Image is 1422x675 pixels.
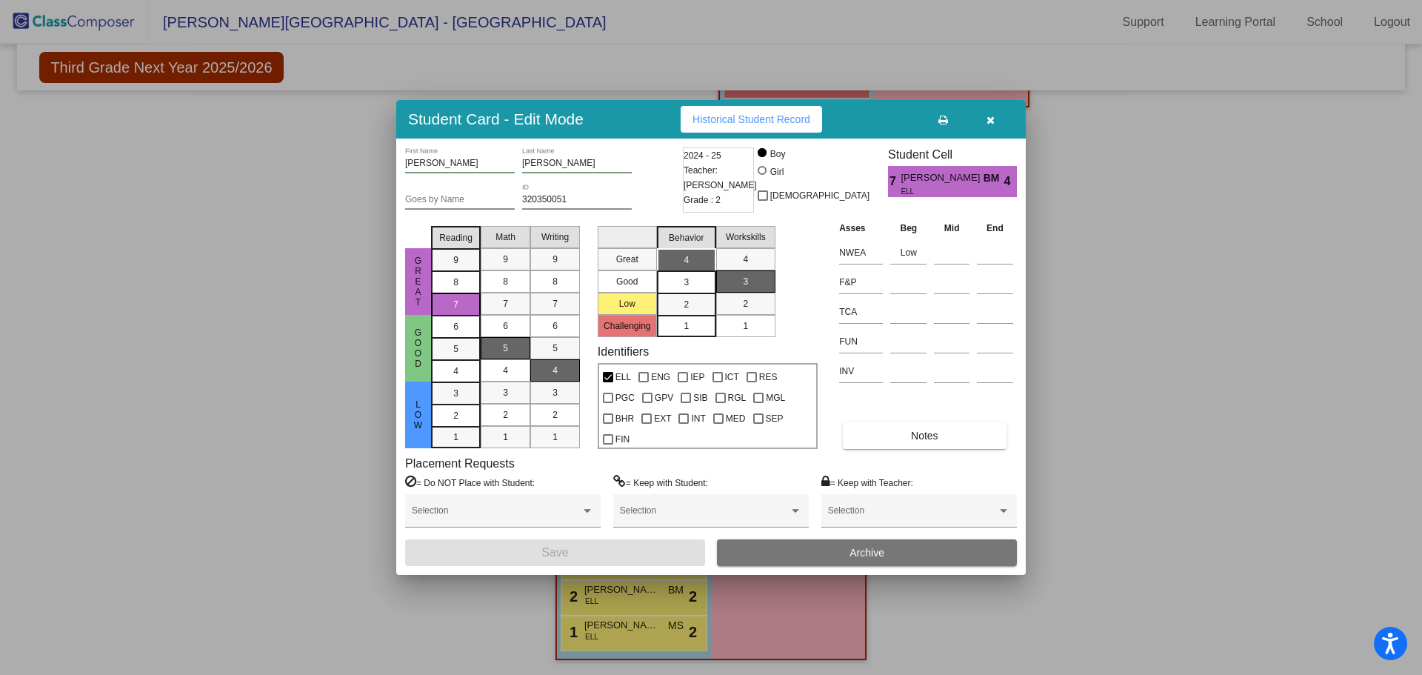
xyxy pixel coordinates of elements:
label: Identifiers [598,345,649,359]
th: End [973,220,1017,236]
span: 6 [553,319,558,333]
input: assessment [839,242,883,264]
span: EXT [654,410,671,428]
label: = Keep with Student: [613,475,708,490]
span: SIB [693,389,707,407]
span: Notes [911,430,938,442]
span: ELL [901,186,972,197]
span: BM [984,170,1004,186]
span: 6 [503,319,508,333]
span: 1 [553,430,558,444]
span: 3 [503,386,508,399]
span: FIN [615,430,630,448]
div: Girl [770,165,784,179]
span: 1 [503,430,508,444]
span: 2 [743,297,748,310]
span: 4 [503,364,508,377]
span: 7 [453,298,458,311]
span: 4 [453,365,458,378]
span: SEP [766,410,784,428]
span: Workskills [726,230,766,244]
input: goes by name [405,195,515,205]
span: 3 [453,387,458,400]
span: ELL [615,368,631,386]
span: ENG [651,368,670,386]
span: 8 [503,275,508,288]
span: 9 [553,253,558,266]
span: 7 [888,173,901,190]
input: assessment [839,271,883,293]
span: Grade : 2 [684,193,721,207]
span: Math [495,230,515,244]
span: 8 [453,276,458,289]
h3: Student Card - Edit Mode [408,110,584,128]
span: 5 [453,342,458,356]
span: 4 [684,253,689,267]
span: Low [412,399,425,430]
span: 1 [684,319,689,333]
span: 2 [503,408,508,422]
span: 2 [684,298,689,311]
span: PGC [615,389,635,407]
span: RES [759,368,778,386]
span: Great [412,256,425,307]
span: 6 [453,320,458,333]
label: = Do NOT Place with Student: [405,475,535,490]
span: 1 [743,319,748,333]
label: = Keep with Teacher: [821,475,913,490]
input: assessment [839,360,883,382]
span: 9 [503,253,508,266]
span: INT [691,410,705,428]
span: Reading [439,231,473,245]
th: Mid [930,220,973,236]
span: 9 [453,253,458,267]
span: GPV [655,389,673,407]
button: Save [405,539,705,566]
span: Behavior [669,231,704,245]
span: 7 [503,297,508,310]
label: Placement Requests [405,456,515,470]
span: RGL [728,389,747,407]
button: Notes [843,422,1006,449]
th: Asses [835,220,887,236]
span: 3 [684,276,689,289]
span: Historical Student Record [692,113,810,125]
span: Good [412,327,425,369]
span: 8 [553,275,558,288]
th: Beg [887,220,930,236]
span: 3 [743,275,748,288]
span: Teacher: [PERSON_NAME] [684,163,757,193]
span: MGL [766,389,785,407]
span: 4 [553,364,558,377]
input: assessment [839,301,883,323]
button: Archive [717,539,1017,566]
span: 5 [503,342,508,355]
span: IEP [690,368,704,386]
span: 7 [553,297,558,310]
span: 4 [743,253,748,266]
span: Writing [541,230,569,244]
span: Archive [849,547,884,559]
span: 5 [553,342,558,355]
h3: Student Cell [888,147,1017,162]
input: Enter ID [522,195,632,205]
span: Save [541,546,568,559]
span: 2024 - 25 [684,148,721,163]
span: [DEMOGRAPHIC_DATA] [770,187,869,205]
button: Historical Student Record [681,106,822,133]
span: 2 [553,408,558,422]
div: Boy [770,147,786,161]
span: 4 [1004,173,1017,190]
span: [PERSON_NAME] [901,170,983,186]
span: 3 [553,386,558,399]
span: 2 [453,409,458,422]
span: BHR [615,410,634,428]
input: assessment [839,330,883,353]
span: MED [726,410,746,428]
span: ICT [725,368,739,386]
span: 1 [453,430,458,444]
